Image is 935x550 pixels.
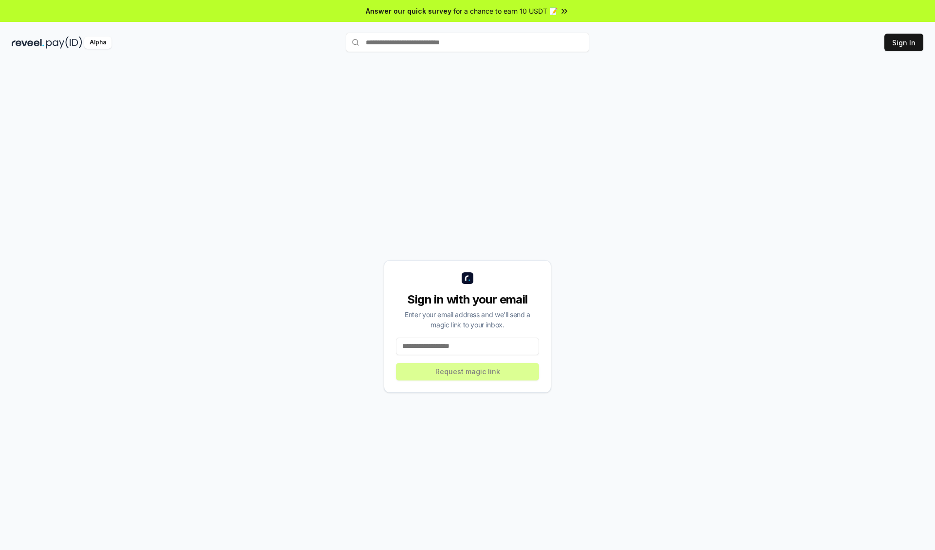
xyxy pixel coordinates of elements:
button: Sign In [884,34,923,51]
div: Alpha [84,37,112,49]
img: reveel_dark [12,37,44,49]
span: Answer our quick survey [366,6,451,16]
span: for a chance to earn 10 USDT 📝 [453,6,558,16]
div: Enter your email address and we’ll send a magic link to your inbox. [396,309,539,330]
img: logo_small [462,272,473,284]
div: Sign in with your email [396,292,539,307]
img: pay_id [46,37,82,49]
